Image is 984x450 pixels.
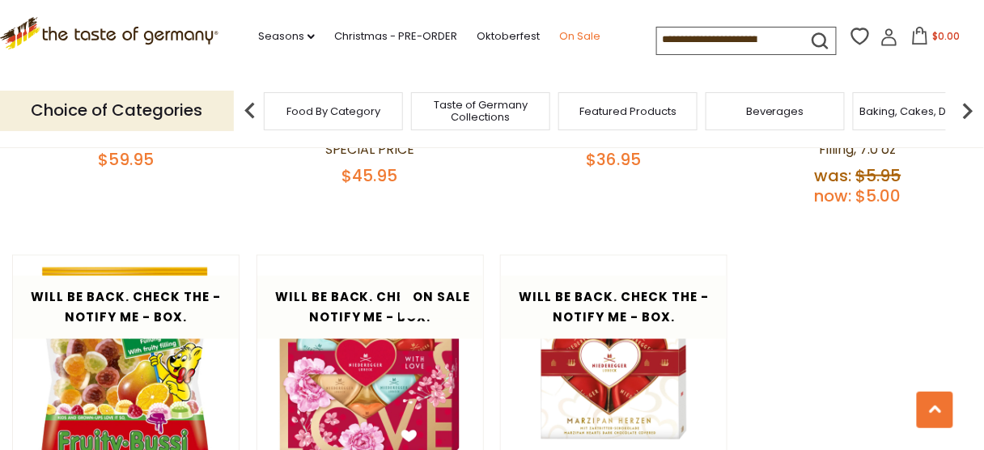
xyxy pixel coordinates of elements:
[815,164,852,187] label: Was:
[286,105,380,117] a: Food By Category
[416,99,545,123] a: Taste of Germany Collections
[234,95,266,127] img: previous arrow
[258,28,315,45] a: Seasons
[342,164,398,187] span: $45.95
[856,185,901,207] span: $5.00
[901,27,970,51] button: $0.00
[746,105,804,117] a: Beverages
[334,28,457,45] a: Christmas - PRE-ORDER
[579,105,676,117] a: Featured Products
[559,28,600,45] a: On Sale
[587,148,642,171] span: $36.95
[856,164,901,187] span: $5.95
[477,28,540,45] a: Oktoberfest
[98,148,154,171] span: $59.95
[815,185,852,207] label: Now:
[952,95,984,127] img: next arrow
[932,29,960,43] span: $0.00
